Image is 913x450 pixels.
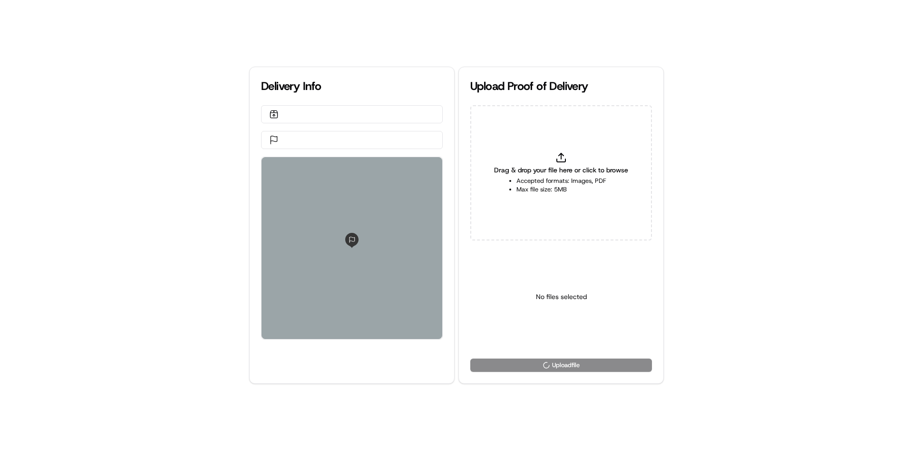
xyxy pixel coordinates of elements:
div: Upload Proof of Delivery [470,79,652,94]
span: Drag & drop your file here or click to browse [494,165,628,175]
li: Max file size: 5MB [516,185,606,194]
div: 0 [262,157,442,339]
p: No files selected [536,292,587,301]
div: Delivery Info [261,79,443,94]
li: Accepted formats: Images, PDF [516,177,606,185]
